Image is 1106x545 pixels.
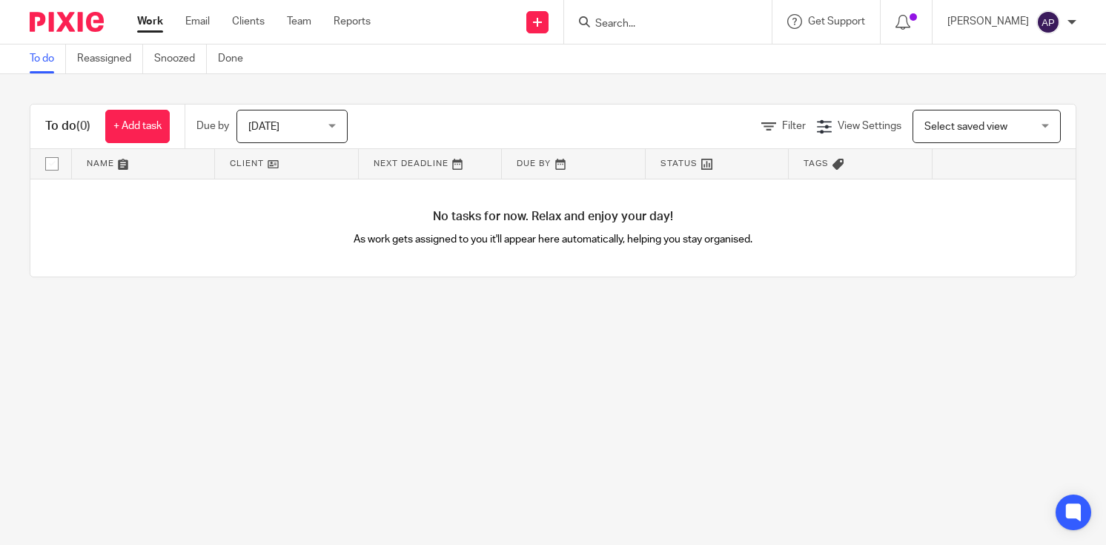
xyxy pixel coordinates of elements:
[808,16,865,27] span: Get Support
[154,44,207,73] a: Snoozed
[105,110,170,143] a: + Add task
[594,18,727,31] input: Search
[924,122,1007,132] span: Select saved view
[76,120,90,132] span: (0)
[334,14,371,29] a: Reports
[196,119,229,133] p: Due by
[77,44,143,73] a: Reassigned
[45,119,90,134] h1: To do
[782,121,806,131] span: Filter
[838,121,901,131] span: View Settings
[137,14,163,29] a: Work
[804,159,829,168] span: Tags
[1036,10,1060,34] img: svg%3E
[185,14,210,29] a: Email
[218,44,254,73] a: Done
[248,122,279,132] span: [DATE]
[30,44,66,73] a: To do
[292,232,815,247] p: As work gets assigned to you it'll appear here automatically, helping you stay organised.
[947,14,1029,29] p: [PERSON_NAME]
[30,209,1076,225] h4: No tasks for now. Relax and enjoy your day!
[30,12,104,32] img: Pixie
[232,14,265,29] a: Clients
[287,14,311,29] a: Team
